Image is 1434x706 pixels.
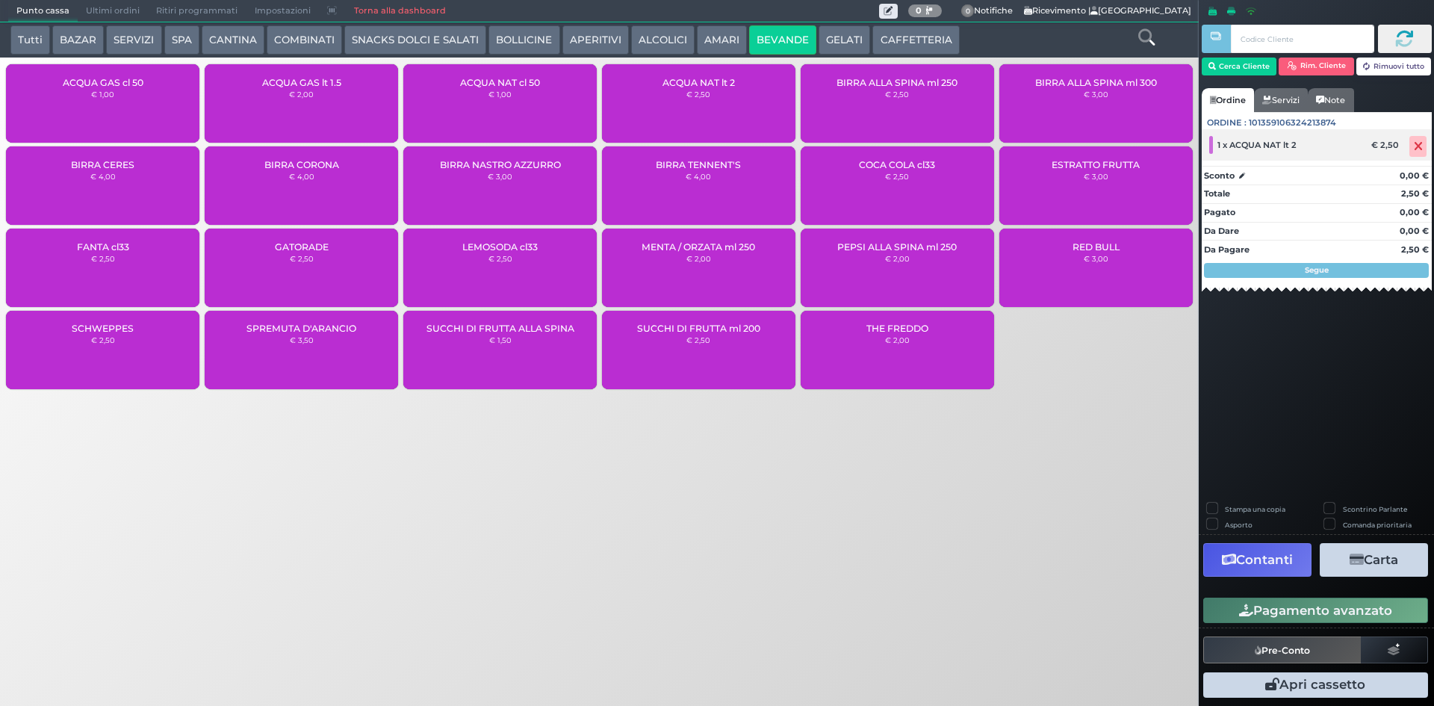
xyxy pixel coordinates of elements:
[106,25,161,55] button: SERVIZI
[837,241,957,253] span: PEPSI ALLA SPINA ml 250
[1202,88,1254,112] a: Ordine
[859,159,935,170] span: COCA COLA cl33
[885,254,910,263] small: € 2,00
[460,77,540,88] span: ACQUA NAT cl 50
[1231,25,1374,53] input: Codice Cliente
[52,25,104,55] button: BAZAR
[885,172,909,181] small: € 2,50
[1084,90,1108,99] small: € 3,00
[71,159,134,170] span: BIRRA CERES
[872,25,959,55] button: CAFFETTERIA
[1204,207,1235,217] strong: Pagato
[1401,244,1429,255] strong: 2,50 €
[637,323,760,334] span: SUCCHI DI FRUTTA ml 200
[488,172,512,181] small: € 3,00
[1369,140,1406,150] div: € 2,50
[836,77,957,88] span: BIRRA ALLA SPINA ml 250
[885,335,910,344] small: € 2,00
[1203,672,1428,698] button: Apri cassetto
[72,323,134,334] span: SCHWEPPES
[290,335,314,344] small: € 3,50
[1073,241,1120,253] span: RED BULL
[78,1,148,22] span: Ultimi ordini
[63,77,143,88] span: ACQUA GAS cl 50
[202,25,264,55] button: CANTINA
[1320,543,1428,577] button: Carta
[1204,170,1235,182] strong: Sconto
[488,25,559,55] button: BOLLICINE
[1254,88,1308,112] a: Servizi
[656,159,741,170] span: BIRRA TENNENT'S
[1225,520,1253,530] label: Asporto
[246,323,356,334] span: SPREMUTA D'ARANCIO
[1249,117,1336,129] span: 101359106324213874
[562,25,629,55] button: APERITIVI
[866,323,928,334] span: THE FREDDO
[289,172,314,181] small: € 4,00
[1343,504,1407,514] label: Scontrino Parlante
[264,159,339,170] span: BIRRA CORONA
[1225,504,1285,514] label: Stampa una copia
[345,1,453,22] a: Torna alla dashboard
[164,25,199,55] button: SPA
[1204,226,1239,236] strong: Da Dare
[1204,244,1250,255] strong: Da Pagare
[1035,77,1157,88] span: BIRRA ALLA SPINA ml 300
[91,335,115,344] small: € 2,50
[8,1,78,22] span: Punto cassa
[662,77,735,88] span: ACQUA NAT lt 2
[262,77,341,88] span: ACQUA GAS lt 1.5
[1279,58,1354,75] button: Rim. Cliente
[642,241,755,253] span: MENTA / ORZATA ml 250
[90,172,116,181] small: € 4,00
[77,241,129,253] span: FANTA cl33
[1202,58,1277,75] button: Cerca Cliente
[686,90,710,99] small: € 2,50
[440,159,561,170] span: BIRRA NASTRO AZZURRO
[686,254,711,263] small: € 2,00
[488,90,512,99] small: € 1,00
[148,1,246,22] span: Ritiri programmati
[631,25,695,55] button: ALCOLICI
[1356,58,1432,75] button: Rimuovi tutto
[1400,170,1429,181] strong: 0,00 €
[462,241,538,253] span: LEMOSODA cl33
[344,25,486,55] button: SNACKS DOLCI E SALATI
[289,90,314,99] small: € 2,00
[819,25,870,55] button: GELATI
[1305,265,1329,275] strong: Segue
[1084,172,1108,181] small: € 3,00
[885,90,909,99] small: € 2,50
[426,323,574,334] span: SUCCHI DI FRUTTA ALLA SPINA
[1203,543,1312,577] button: Contanti
[91,254,115,263] small: € 2,50
[961,4,975,18] span: 0
[1217,140,1297,150] span: 1 x ACQUA NAT lt 2
[1343,520,1412,530] label: Comanda prioritaria
[246,1,319,22] span: Impostazioni
[1203,598,1428,623] button: Pagamento avanzato
[91,90,114,99] small: € 1,00
[1401,188,1429,199] strong: 2,50 €
[686,335,710,344] small: € 2,50
[1308,88,1353,112] a: Note
[1400,226,1429,236] strong: 0,00 €
[749,25,816,55] button: BEVANDE
[488,254,512,263] small: € 2,50
[10,25,50,55] button: Tutti
[267,25,342,55] button: COMBINATI
[1203,637,1362,663] button: Pre-Conto
[1084,254,1108,263] small: € 3,00
[1400,207,1429,217] strong: 0,00 €
[1204,188,1230,199] strong: Totale
[697,25,747,55] button: AMARI
[489,335,512,344] small: € 1,50
[275,241,329,253] span: GATORADE
[1052,159,1140,170] span: ESTRATTO FRUTTA
[686,172,711,181] small: € 4,00
[1207,117,1247,129] span: Ordine :
[916,5,922,16] b: 0
[290,254,314,263] small: € 2,50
